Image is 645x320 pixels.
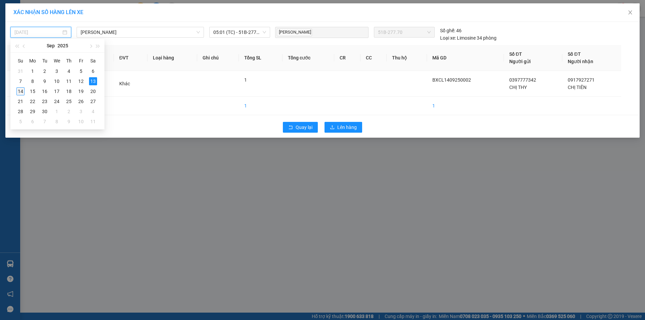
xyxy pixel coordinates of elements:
[51,55,63,66] th: We
[29,67,37,75] div: 1
[75,66,87,76] td: 2025-09-05
[337,124,357,131] span: Lên hàng
[64,50,74,57] span: DĐ:
[51,86,63,96] td: 2025-09-17
[568,77,595,83] span: 0917927271
[87,86,99,96] td: 2025-09-20
[41,107,49,116] div: 30
[77,77,85,85] div: 12
[283,122,318,133] button: rollbackQuay lại
[41,77,49,85] div: 9
[360,45,387,71] th: CC
[77,118,85,126] div: 10
[440,34,497,42] div: Limosine 34 phòng
[51,76,63,86] td: 2025-09-10
[147,45,197,71] th: Loại hàng
[64,37,132,46] div: 0925794130
[63,55,75,66] th: Th
[75,76,87,86] td: 2025-09-12
[65,67,73,75] div: 4
[89,118,97,126] div: 11
[87,76,99,86] td: 2025-09-13
[14,96,27,106] td: 2025-09-21
[74,46,130,58] span: TTP TÂN AN
[64,21,132,37] div: CHỊ NHƯ [PERSON_NAME]
[87,66,99,76] td: 2025-09-06
[16,67,25,75] div: 31
[87,55,99,66] th: Sa
[509,85,527,90] span: CHỊ THY
[87,96,99,106] td: 2025-09-27
[509,51,522,57] span: Số ĐT
[277,29,312,36] span: [PERSON_NAME]
[53,107,61,116] div: 1
[77,107,85,116] div: 3
[51,66,63,76] td: 2025-09-03
[77,97,85,105] div: 26
[14,76,27,86] td: 2025-09-07
[27,66,39,76] td: 2025-09-01
[427,45,504,71] th: Mã GD
[65,77,73,85] div: 11
[621,3,640,22] button: Close
[41,67,49,75] div: 2
[65,97,73,105] div: 25
[378,27,430,37] span: 51B-277.70
[16,107,25,116] div: 28
[14,66,27,76] td: 2025-08-31
[39,55,51,66] th: Tu
[6,6,59,22] div: BX [PERSON_NAME]
[7,71,37,97] td: 1
[51,117,63,127] td: 2025-10-08
[14,55,27,66] th: Su
[53,97,61,105] div: 24
[89,77,97,85] div: 13
[57,39,68,52] button: 2025
[29,97,37,105] div: 22
[13,9,83,15] span: XÁC NHẬN SỐ HÀNG LÊN XE
[440,27,455,34] span: Số ghế:
[114,71,147,97] td: Khác
[41,97,49,105] div: 23
[41,118,49,126] div: 7
[75,55,87,66] th: Fr
[75,86,87,96] td: 2025-09-19
[14,86,27,96] td: 2025-09-14
[213,27,266,37] span: 05:01 (TC) - 51B-277.70
[77,87,85,95] div: 19
[440,34,456,42] span: Loại xe:
[296,124,312,131] span: Quay lại
[75,96,87,106] td: 2025-09-26
[283,45,334,71] th: Tổng cước
[6,6,16,13] span: Gửi:
[509,59,531,64] span: Người gửi
[64,6,132,21] div: [GEOGRAPHIC_DATA]
[53,77,61,85] div: 10
[239,45,282,71] th: Tổng SL
[29,87,37,95] div: 15
[64,6,80,13] span: Nhận:
[81,27,200,37] span: Cao Lãnh - Hồ Chí Minh
[51,106,63,117] td: 2025-10-01
[509,77,536,83] span: 0397777342
[14,106,27,117] td: 2025-09-28
[39,66,51,76] td: 2025-09-02
[14,29,61,36] input: 13/09/2025
[568,85,587,90] span: CHỊ TIÊN
[432,77,471,83] span: BXCL1409250002
[16,118,25,126] div: 5
[65,118,73,126] div: 9
[87,117,99,127] td: 2025-10-11
[87,106,99,117] td: 2025-10-04
[63,96,75,106] td: 2025-09-25
[53,87,61,95] div: 17
[387,45,427,71] th: Thu hộ
[63,66,75,76] td: 2025-09-04
[89,107,97,116] div: 4
[77,67,85,75] div: 5
[568,59,593,64] span: Người nhận
[16,97,25,105] div: 21
[29,107,37,116] div: 29
[7,45,37,71] th: STT
[89,97,97,105] div: 27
